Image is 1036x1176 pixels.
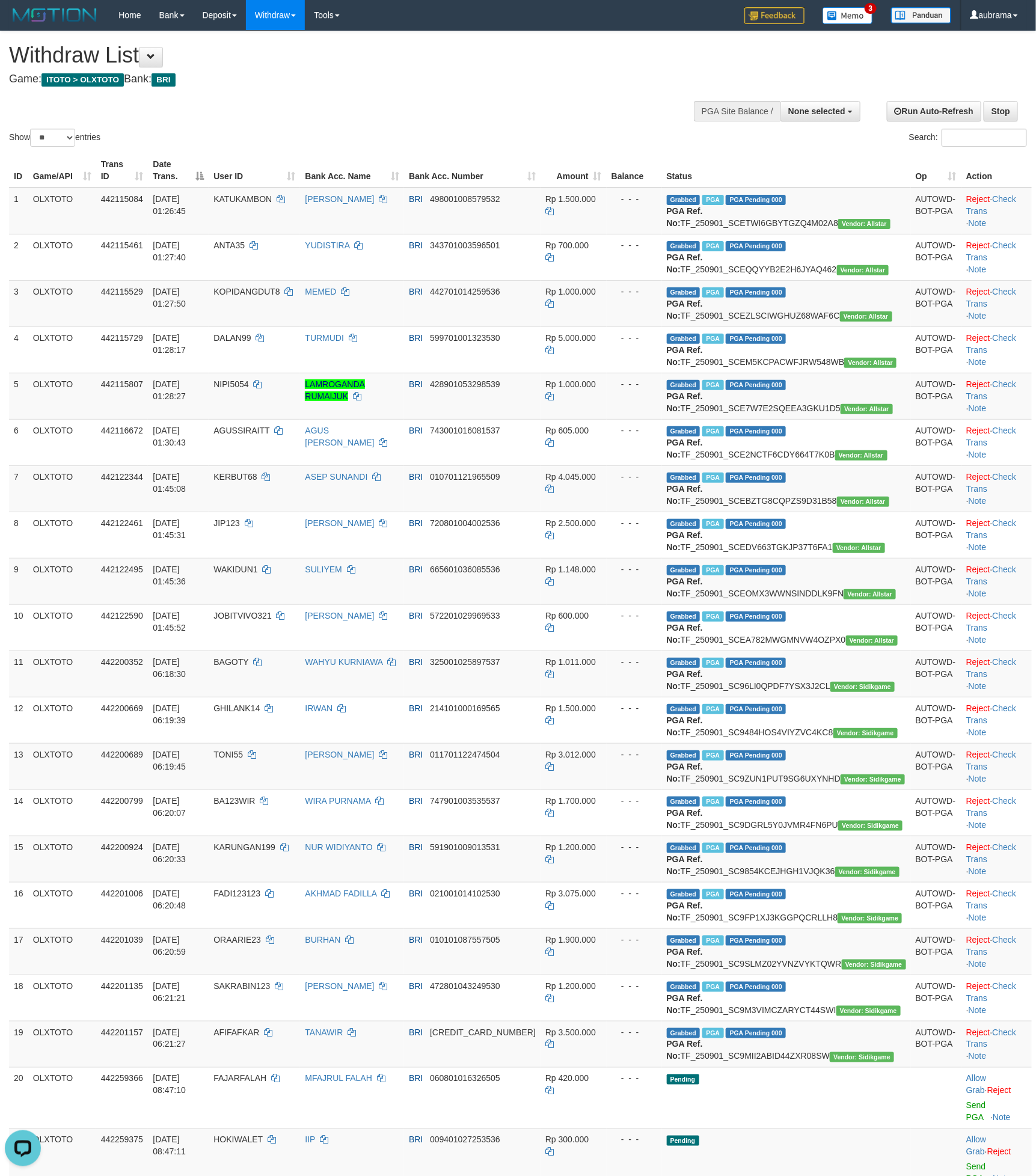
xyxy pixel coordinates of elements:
[430,194,500,204] span: Copy 498001008579532 to clipboard
[9,326,28,373] td: 4
[28,326,96,373] td: OLXTOTO
[966,1027,1016,1049] a: Check Trans
[9,6,100,24] img: MOTION_logo.png
[153,379,186,401] span: [DATE] 01:28:27
[213,657,248,667] span: BAGOTY
[694,101,780,121] div: PGA Site Balance /
[611,239,657,251] div: - - -
[702,380,723,390] span: Marked by aubalisaban
[702,334,723,344] span: Marked by aubalisaban
[9,465,28,512] td: 7
[966,842,1016,864] a: Check Trans
[911,465,961,512] td: AUTOWD-BOT-PGA
[942,129,1027,147] input: Search:
[984,101,1018,121] a: Stop
[9,43,679,67] h1: Withdraw List
[409,426,423,435] span: BRI
[667,623,703,645] b: PGA Ref. No:
[837,497,889,507] span: Vendor URL: https://secure31.1velocity.biz
[838,219,890,229] span: Vendor URL: https://secure31.1velocity.biz
[702,658,723,668] span: Marked by aubibnu
[9,651,28,697] td: 11
[305,842,372,852] a: NUR WIDIYANTO
[780,101,860,121] button: None selected
[966,1101,986,1122] a: Send PGA
[969,774,987,783] a: Note
[430,240,500,250] span: Copy 343701003596501 to clipboard
[911,153,961,188] th: Op: activate to sort column ascending
[726,241,786,251] span: PGA Pending
[966,194,1016,216] a: Check Trans
[430,333,500,343] span: Copy 599701001323530 to clipboard
[305,240,349,250] a: YUDISTIRA
[865,3,877,14] span: 3
[887,101,981,121] a: Run Auto-Refresh
[844,589,896,599] span: Vendor URL: https://secure31.1velocity.biz
[702,519,723,529] span: Marked by aubjoksan
[153,611,186,632] span: [DATE] 01:45:52
[545,472,596,482] span: Rp 4.045.000
[966,565,1016,586] a: Check Trans
[30,129,75,147] select: Showentries
[430,426,500,435] span: Copy 743001016081537 to clipboard
[305,194,374,204] a: [PERSON_NAME]
[911,188,961,234] td: AUTOWD-BOT-PGA
[545,426,589,435] span: Rp 605.000
[961,512,1032,558] td: · ·
[702,611,723,622] span: Marked by aubjoksan
[409,333,423,343] span: BRI
[545,611,589,620] span: Rp 600.000
[966,240,1016,262] a: Check Trans
[153,518,186,540] span: [DATE] 01:45:31
[9,280,28,326] td: 3
[101,611,143,620] span: 442122590
[611,610,657,622] div: - - -
[545,194,596,204] span: Rp 1.500.000
[961,280,1032,326] td: · ·
[667,530,703,552] b: PGA Ref. No:
[969,1052,987,1061] a: Note
[911,419,961,465] td: AUTOWD-BOT-PGA
[667,334,700,344] span: Grabbed
[969,959,987,969] a: Note
[961,234,1032,280] td: · ·
[966,333,990,343] a: Reject
[430,657,500,667] span: Copy 325001025897537 to clipboard
[9,188,28,234] td: 1
[28,153,96,188] th: Game/API: activate to sort column ascending
[305,379,365,401] a: LAMROGANDA RUMAIJUK
[409,657,423,667] span: BRI
[966,287,1016,308] a: Check Trans
[305,426,374,447] a: AGUS [PERSON_NAME]
[305,472,367,482] a: ASEP SUNANDI
[911,512,961,558] td: AUTOWD-BOT-PGA
[909,129,1027,147] label: Search:
[305,889,376,898] a: AKHMAD FADILLA
[969,403,987,413] a: Note
[305,287,336,296] a: MEMED
[305,1027,343,1037] a: TANAWIR
[662,188,911,234] td: TF_250901_SCETWI6GBYTGZQ4M02A8
[667,380,700,390] span: Grabbed
[726,565,786,575] span: PGA Pending
[607,153,662,188] th: Balance
[966,889,1016,910] a: Check Trans
[148,153,209,188] th: Date Trans.: activate to sort column descending
[9,73,679,85] h4: Game: Bank:
[966,472,1016,494] a: Check Trans
[305,935,340,945] a: BURHAN
[969,496,987,506] a: Note
[611,517,657,529] div: - - -
[966,611,1016,632] a: Check Trans
[969,913,987,922] a: Note
[545,333,596,343] span: Rp 5.000.000
[28,280,96,326] td: OLXTOTO
[305,796,370,806] a: WIRA PURNAMA
[911,326,961,373] td: AUTOWD-BOT-PGA
[726,380,786,390] span: PGA Pending
[213,379,248,389] span: NIPI5054
[667,253,703,274] b: PGA Ref. No:
[966,703,1016,725] a: Check Trans
[153,287,186,308] span: [DATE] 01:27:50
[911,651,961,697] td: AUTOWD-BOT-PGA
